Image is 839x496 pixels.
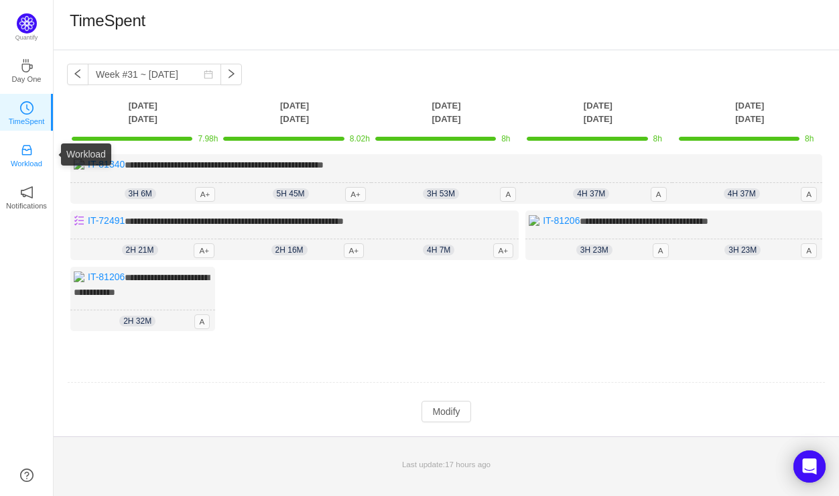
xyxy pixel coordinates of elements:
img: 14288 [74,271,84,282]
span: 8h [501,134,510,143]
th: [DATE] [DATE] [67,99,218,126]
span: A+ [493,243,514,258]
span: 8.02h [350,134,370,143]
button: icon: left [67,64,88,85]
span: A [801,187,817,202]
p: TimeSpent [9,115,45,127]
span: 3h 23m [724,245,761,255]
th: [DATE] [DATE] [371,99,522,126]
i: icon: inbox [20,143,34,157]
span: A [651,187,667,202]
button: icon: right [220,64,242,85]
span: 2h 21m [122,245,158,255]
p: Quantify [15,34,38,43]
span: 5h 45m [273,188,309,199]
span: A [801,243,817,258]
span: A+ [195,187,216,202]
input: Select a week [88,64,221,85]
span: A+ [344,243,365,258]
span: A [194,314,210,329]
span: 3h 6m [125,188,156,199]
a: IT-72491 [88,215,125,226]
i: icon: clock-circle [20,101,34,115]
span: 8h [653,134,662,143]
a: icon: coffeeDay One [20,63,34,76]
img: 14288 [74,159,84,170]
span: 3h 23m [576,245,612,255]
span: 4h 7m [423,245,454,255]
span: A+ [194,243,214,258]
span: A+ [345,187,366,202]
span: 7.98h [198,134,218,143]
span: 4h 37m [724,188,760,199]
th: [DATE] [DATE] [674,99,826,126]
span: 2h 32m [119,316,155,326]
a: icon: inboxWorkload [20,147,34,161]
p: Day One [11,73,41,85]
th: [DATE] [DATE] [218,99,370,126]
th: [DATE] [DATE] [522,99,673,126]
h1: TimeSpent [70,11,145,31]
span: Last update: [402,460,491,469]
span: 8h [805,134,814,143]
a: icon: clock-circleTimeSpent [20,105,34,119]
i: icon: notification [20,186,34,199]
a: IT-81206 [88,271,125,282]
div: Open Intercom Messenger [793,450,826,483]
a: IT-81340 [88,159,125,170]
a: icon: notificationNotifications [20,190,34,203]
p: Notifications [6,200,47,212]
img: Quantify [17,13,37,34]
button: Modify [422,401,470,422]
span: A [653,243,669,258]
span: 2h 16m [271,245,308,255]
img: 10313 [74,215,84,226]
i: icon: calendar [204,70,213,79]
a: icon: question-circle [20,469,34,482]
span: 17 hours ago [445,460,491,469]
img: 14288 [529,215,539,226]
span: 3h 53m [423,188,459,199]
p: Workload [11,158,42,170]
span: 4h 37m [573,188,609,199]
span: A [500,187,516,202]
a: IT-81206 [543,215,580,226]
i: icon: coffee [20,59,34,72]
